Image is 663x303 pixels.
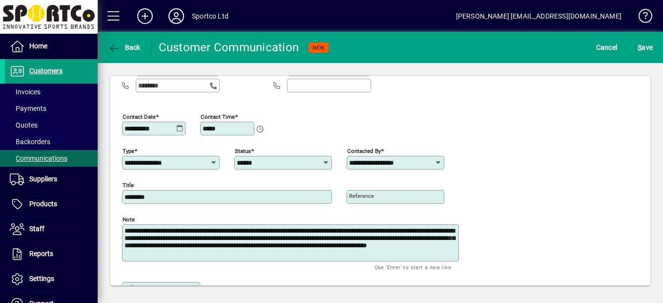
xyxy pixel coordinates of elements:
span: Quotes [10,121,38,129]
span: NEW [312,44,325,51]
span: Invoices [10,88,41,96]
button: Cancel [594,39,620,56]
mat-label: Note [123,216,135,222]
div: Sportco Ltd [192,8,228,24]
span: Payments [10,105,46,112]
button: Save [635,39,655,56]
button: Profile [161,7,192,25]
a: Staff [5,217,98,241]
a: Reports [5,242,98,266]
a: Backorders [5,133,98,150]
a: Quotes [5,117,98,133]
span: Products [29,200,57,208]
mat-hint: Use 'Enter' to start a new line [374,261,451,273]
button: Add [129,7,161,25]
span: S [638,43,642,51]
mat-label: Contacted by [347,147,381,154]
mat-label: Title [123,181,134,188]
mat-label: Contact date [123,113,156,120]
a: Home [5,34,98,59]
mat-label: Status [235,147,251,154]
a: Communications [5,150,98,167]
span: Home [29,42,47,50]
span: Staff [29,225,44,233]
a: Payments [5,100,98,117]
a: Settings [5,267,98,291]
button: Back [105,39,143,56]
span: Settings [29,275,54,282]
span: Customers [29,67,62,75]
mat-label: Type [123,147,134,154]
a: Products [5,192,98,216]
a: Knowledge Base [631,2,651,34]
span: Reports [29,250,53,258]
span: Back [108,43,141,51]
span: Cancel [596,40,618,55]
span: Suppliers [29,175,57,183]
a: Suppliers [5,167,98,192]
span: ave [638,40,653,55]
mat-label: Reference [349,193,374,199]
div: Customer Communication [159,40,299,55]
span: Communications [10,154,67,162]
div: [PERSON_NAME] [EMAIL_ADDRESS][DOMAIN_NAME] [456,8,622,24]
mat-label: Follow up date [124,284,163,291]
app-page-header-button: Back [98,39,151,56]
mat-label: Contact time [201,113,235,120]
span: Backorders [10,138,50,146]
a: Invoices [5,84,98,100]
